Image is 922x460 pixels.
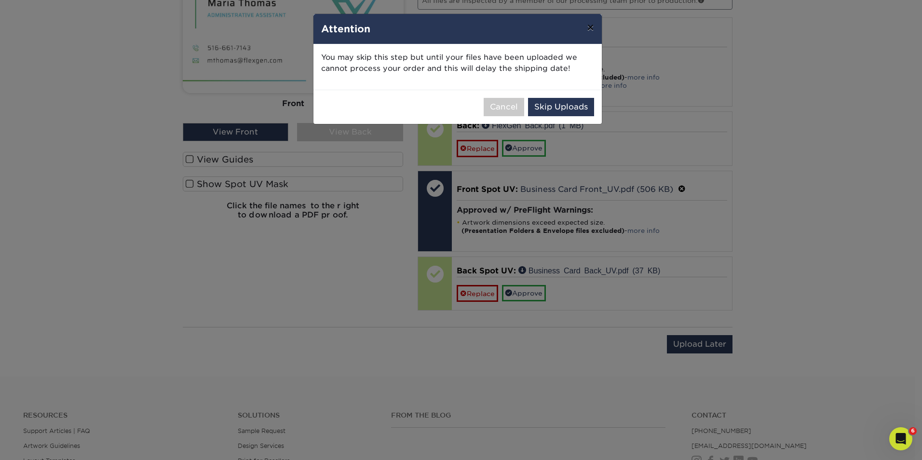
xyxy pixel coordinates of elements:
[321,22,594,36] h4: Attention
[889,427,912,450] iframe: Intercom live chat
[579,14,601,41] button: ×
[321,52,594,74] p: You may skip this step but until your files have been uploaded we cannot process your order and t...
[484,98,524,116] button: Cancel
[528,98,594,116] button: Skip Uploads
[909,427,917,435] span: 6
